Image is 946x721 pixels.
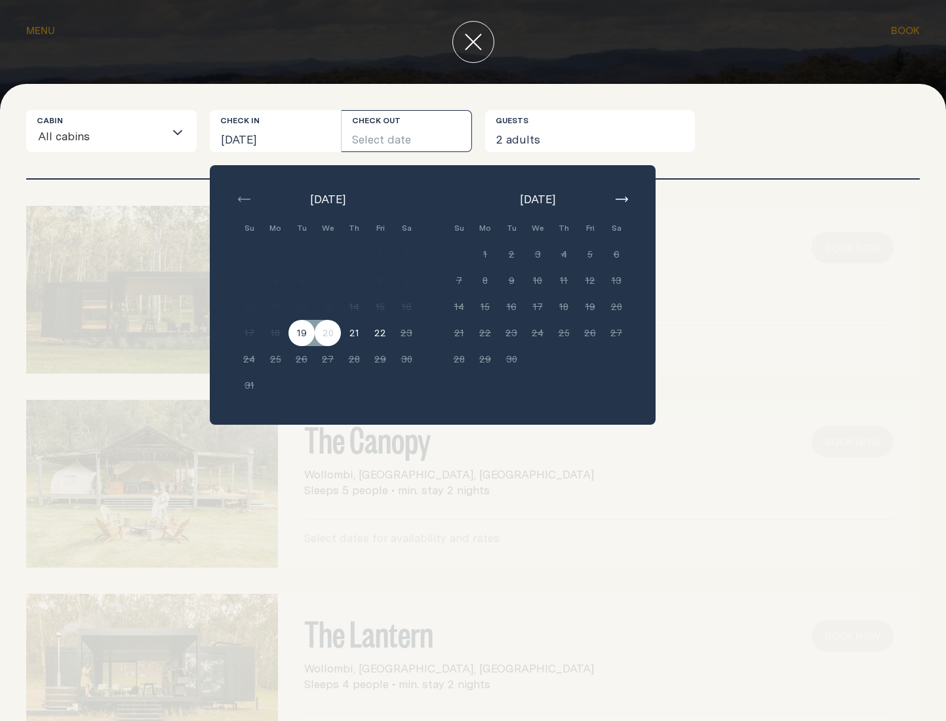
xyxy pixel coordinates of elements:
button: 17 [236,320,262,346]
button: 29 [367,346,393,372]
button: 2 adults [485,110,695,152]
button: 15 [472,294,498,320]
div: Mo [262,215,288,241]
button: 10 [236,294,262,320]
span: All cabins [37,121,90,151]
button: 6 [315,267,341,294]
button: 5 [288,267,315,294]
button: 26 [288,346,315,372]
button: close [452,21,494,63]
button: Select date [342,110,473,152]
button: 29 [472,346,498,372]
button: 25 [551,320,577,346]
button: 14 [341,294,367,320]
button: 2 [498,241,524,267]
button: 18 [262,320,288,346]
button: 2 [393,241,420,267]
button: 8 [367,267,393,294]
button: 10 [524,267,551,294]
button: 16 [498,294,524,320]
div: We [524,215,551,241]
button: 15 [367,294,393,320]
button: 18 [551,294,577,320]
div: Fri [367,215,393,241]
button: 22 [472,320,498,346]
button: 17 [524,294,551,320]
button: 7 [446,267,472,294]
button: 30 [498,346,524,372]
button: 30 [393,346,420,372]
button: 19 [577,294,603,320]
button: 21 [446,320,472,346]
span: [DATE] [310,191,345,207]
button: 27 [603,320,629,346]
span: [DATE] [520,191,555,207]
button: 9 [498,267,524,294]
button: 13 [315,294,341,320]
button: 24 [236,346,262,372]
button: 1 [367,241,393,267]
button: 21 [341,320,367,346]
button: 11 [262,294,288,320]
button: 19 [288,320,315,346]
button: 14 [446,294,472,320]
button: 23 [393,320,420,346]
button: 20 [603,294,629,320]
button: 7 [341,267,367,294]
div: Su [236,215,262,241]
button: 3 [524,241,551,267]
div: Search for option [26,110,197,152]
div: Sa [393,215,420,241]
button: 3 [236,267,262,294]
button: 12 [577,267,603,294]
button: 28 [446,346,472,372]
div: Mo [472,215,498,241]
button: 28 [341,346,367,372]
button: 8 [472,267,498,294]
button: 13 [603,267,629,294]
button: 20 [315,320,341,346]
div: Sa [603,215,629,241]
div: Fri [577,215,603,241]
button: 31 [236,372,262,399]
button: 23 [498,320,524,346]
div: Th [341,215,367,241]
button: 11 [551,267,577,294]
button: [DATE] [210,110,341,152]
div: Su [446,215,472,241]
button: 9 [393,267,420,294]
button: 26 [577,320,603,346]
button: 22 [367,320,393,346]
button: 12 [288,294,315,320]
button: 6 [603,241,629,267]
label: Guests [496,115,528,126]
button: 5 [577,241,603,267]
div: Tu [288,215,315,241]
input: Search for option [90,124,165,151]
button: 27 [315,346,341,372]
button: 1 [472,241,498,267]
button: 24 [524,320,551,346]
div: We [315,215,341,241]
button: 4 [551,241,577,267]
button: 4 [262,267,288,294]
button: 16 [393,294,420,320]
div: Th [551,215,577,241]
button: 25 [262,346,288,372]
div: Tu [498,215,524,241]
